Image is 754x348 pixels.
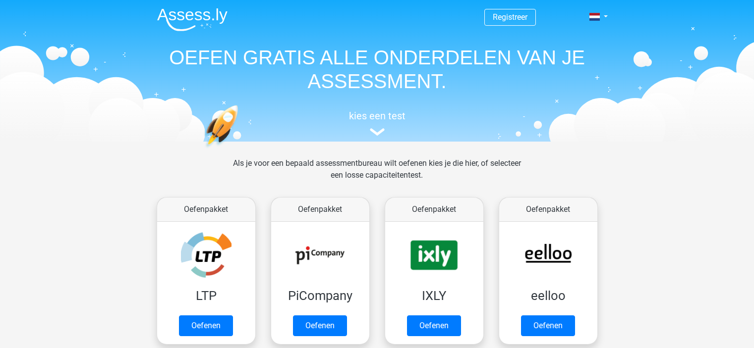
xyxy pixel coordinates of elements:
[149,46,605,93] h1: OEFEN GRATIS ALLE ONDERDELEN VAN JE ASSESSMENT.
[149,110,605,136] a: kies een test
[293,315,347,336] a: Oefenen
[149,110,605,122] h5: kies een test
[225,157,529,193] div: Als je voor een bepaald assessmentbureau wilt oefenen kies je die hier, of selecteer een losse ca...
[370,128,385,136] img: assessment
[204,105,277,195] img: oefenen
[179,315,233,336] a: Oefenen
[157,8,228,31] img: Assessly
[493,12,527,22] a: Registreer
[407,315,461,336] a: Oefenen
[521,315,575,336] a: Oefenen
